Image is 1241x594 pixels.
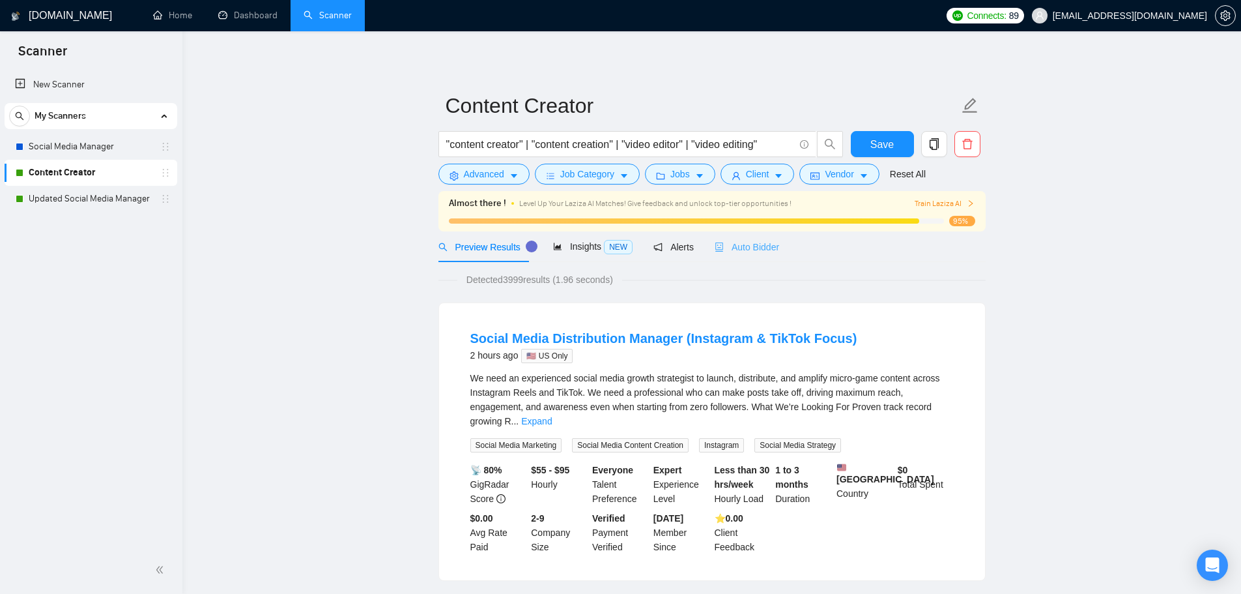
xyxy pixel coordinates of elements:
b: $55 - $95 [531,465,569,475]
span: Instagram [699,438,744,453]
span: Save [870,136,894,153]
span: double-left [155,563,168,576]
b: 📡 80% [470,465,502,475]
a: Updated Social Media Manager [29,186,152,212]
span: right [967,200,975,207]
span: search [10,111,29,121]
span: Preview Results [438,242,532,252]
li: My Scanners [5,103,177,212]
span: folder [656,171,665,181]
span: NEW [604,240,633,254]
b: Expert [653,465,682,475]
b: ⭐️ 0.00 [715,513,743,524]
span: notification [653,243,663,252]
b: [DATE] [653,513,683,524]
div: Hourly [528,463,590,506]
b: Everyone [592,465,633,475]
span: Alerts [653,242,694,252]
b: 2-9 [531,513,544,524]
span: Auto Bidder [715,242,779,252]
span: copy [922,138,947,150]
button: setting [1215,5,1236,26]
span: Vendor [825,167,853,181]
span: 89 [1009,8,1019,23]
span: Social Media Content Creation [572,438,689,453]
a: setting [1215,10,1236,21]
div: Tooltip anchor [526,241,537,252]
div: Hourly Load [712,463,773,506]
button: folderJobscaret-down [645,164,715,185]
span: info-circle [496,494,506,503]
div: 2 hours ago [470,348,857,363]
div: Talent Preference [590,463,651,506]
span: area-chart [553,242,562,251]
div: Country [834,463,895,506]
button: idcardVendorcaret-down [799,164,879,185]
div: Avg Rate Paid [468,511,529,554]
img: logo [11,6,20,27]
span: My Scanners [35,103,86,129]
span: Jobs [670,167,690,181]
div: Payment Verified [590,511,651,554]
span: user [732,171,741,181]
div: Company Size [528,511,590,554]
span: bars [546,171,555,181]
a: Content Creator [29,160,152,186]
span: Social Media Strategy [754,438,841,453]
button: Save [851,131,914,157]
b: $0.00 [470,513,493,524]
span: Almost there ! [449,196,506,211]
span: ... [511,416,519,426]
span: 95% [949,216,975,226]
span: caret-down [695,171,704,181]
button: copy [921,131,947,157]
span: delete [955,138,980,150]
div: Client Feedback [712,511,773,554]
a: Expand [521,416,552,426]
div: Experience Level [651,463,712,506]
span: search [438,243,448,252]
div: We need an experienced social media growth strategist to launch, distribute, and amplify micro-ga... [470,371,954,428]
span: Job Category [560,167,614,181]
button: userClientcaret-down [720,164,795,185]
div: Open Intercom Messenger [1197,550,1228,581]
span: idcard [810,171,820,181]
span: Client [746,167,769,181]
img: 🇺🇸 [837,463,846,472]
span: Scanner [8,42,78,69]
div: Member Since [651,511,712,554]
img: upwork-logo.png [952,10,963,21]
a: Reset All [890,167,926,181]
span: robot [715,243,724,252]
li: New Scanner [5,72,177,98]
span: Social Media Marketing [470,438,562,453]
span: info-circle [800,140,808,149]
span: Level Up Your Laziza AI Matches! Give feedback and unlock top-tier opportunities ! [519,199,792,208]
span: setting [1216,10,1235,21]
span: caret-down [620,171,629,181]
input: Scanner name... [446,89,959,122]
a: New Scanner [15,72,167,98]
button: settingAdvancedcaret-down [438,164,530,185]
button: delete [954,131,980,157]
span: edit [962,97,978,114]
a: dashboardDashboard [218,10,278,21]
span: user [1035,11,1044,20]
span: caret-down [509,171,519,181]
span: caret-down [859,171,868,181]
span: Train Laziza AI [915,198,975,210]
span: holder [160,141,171,152]
button: search [9,106,30,126]
span: Insights [553,241,633,252]
span: caret-down [774,171,783,181]
span: Detected 3999 results (1.96 seconds) [457,273,622,287]
button: search [817,131,843,157]
a: homeHome [153,10,192,21]
b: 1 to 3 months [775,465,808,490]
div: Total Spent [895,463,956,506]
span: search [818,138,842,150]
div: GigRadar Score [468,463,529,506]
b: [GEOGRAPHIC_DATA] [836,463,934,484]
span: Advanced [464,167,504,181]
div: Duration [773,463,834,506]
